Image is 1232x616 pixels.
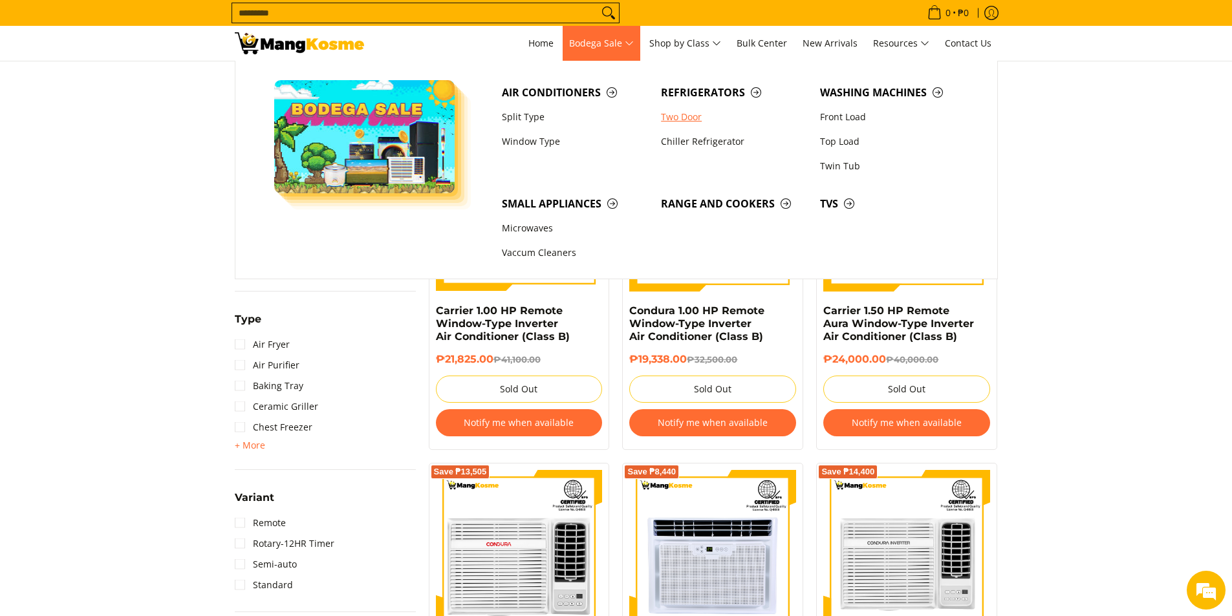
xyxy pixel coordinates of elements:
a: Window Type [495,129,654,154]
a: Chest Freezer [235,417,312,438]
a: Refrigerators [654,80,814,105]
span: Contact Us [945,37,991,49]
button: Sold Out [436,376,603,403]
a: Vaccum Cleaners [495,241,654,266]
span: Washing Machines [820,85,966,101]
a: New Arrivals [796,26,864,61]
span: TVs [820,196,966,212]
button: Search [598,3,619,23]
nav: Main Menu [377,26,998,61]
a: Microwaves [495,217,654,241]
span: New Arrivals [803,37,858,49]
a: Small Appliances [495,191,654,216]
a: Condura 1.00 HP Remote Window-Type Inverter Air Conditioner (Class B) [629,304,764,343]
div: Minimize live chat window [212,6,243,37]
a: Semi-auto [235,554,297,575]
a: Front Load [814,105,973,129]
span: Bulk Center [737,37,787,49]
span: Small Appliances [502,196,648,212]
textarea: Type your message and hit 'Enter' [6,353,246,398]
span: • [924,6,973,20]
a: Air Conditioners [495,80,654,105]
span: Save ₱8,440 [627,468,676,476]
img: Bodega Sale [274,80,455,193]
span: ₱0 [956,8,971,17]
a: Resources [867,26,936,61]
h6: ₱19,338.00 [629,353,796,366]
span: Home [528,37,554,49]
del: ₱40,000.00 [886,354,938,365]
summary: Open [235,314,261,334]
del: ₱41,100.00 [493,354,541,365]
button: Sold Out [629,376,796,403]
button: Notify me when available [629,409,796,436]
span: 0 [944,8,953,17]
a: TVs [814,191,973,216]
a: Air Fryer [235,334,290,355]
a: Carrier 1.00 HP Remote Window-Type Inverter Air Conditioner (Class B) [436,304,570,343]
a: Baking Tray [235,376,303,396]
a: Range and Cookers [654,191,814,216]
a: Shop by Class [643,26,728,61]
div: Chat with us now [67,72,217,89]
a: Rotary-12HR Timer [235,533,334,554]
a: Ceramic Griller [235,396,318,417]
span: Range and Cookers [661,196,807,212]
img: Class B Class B | Mang Kosme [235,32,364,54]
span: + More [235,440,265,451]
a: Remote [235,513,286,533]
span: We're online! [75,163,178,293]
a: Split Type [495,105,654,129]
a: Top Load [814,129,973,154]
a: Contact Us [938,26,998,61]
span: Type [235,314,261,324]
del: ₱32,500.00 [687,354,737,365]
button: Notify me when available [823,409,990,436]
summary: Open [235,493,274,513]
span: Save ₱14,400 [821,468,874,476]
a: Chiller Refrigerator [654,129,814,154]
a: Carrier 1.50 HP Remote Aura Window-Type Inverter Air Conditioner (Class B) [823,304,974,343]
span: Bodega Sale [569,36,634,52]
span: Save ₱13,505 [434,468,487,476]
summary: Open [235,438,265,453]
a: Home [522,26,560,61]
a: Standard [235,575,293,595]
a: Air Purifier [235,355,299,376]
a: Washing Machines [814,80,973,105]
a: Bodega Sale [563,26,640,61]
a: Bulk Center [730,26,794,61]
span: Variant [235,493,274,503]
h6: ₱24,000.00 [823,353,990,366]
span: Shop by Class [649,36,721,52]
span: Refrigerators [661,85,807,101]
a: Twin Tub [814,154,973,178]
span: Resources [873,36,929,52]
span: Air Conditioners [502,85,648,101]
button: Sold Out [823,376,990,403]
a: Two Door [654,105,814,129]
h6: ₱21,825.00 [436,353,603,366]
button: Notify me when available [436,409,603,436]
